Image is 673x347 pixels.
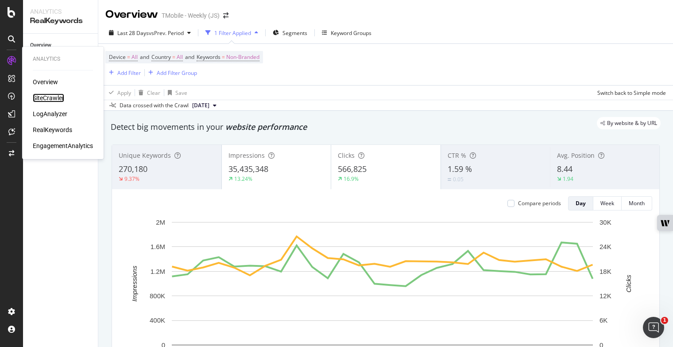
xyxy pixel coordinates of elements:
[453,175,464,183] div: 0.05
[344,175,359,183] div: 16.9%
[185,53,194,61] span: and
[448,178,451,181] img: Equal
[105,67,141,78] button: Add Filter
[105,86,131,100] button: Apply
[117,69,141,77] div: Add Filter
[600,292,611,300] text: 12K
[600,268,611,275] text: 18K
[127,53,130,61] span: =
[140,53,149,61] span: and
[629,199,645,207] div: Month
[234,175,252,183] div: 13.24%
[109,53,126,61] span: Device
[622,196,652,211] button: Month
[132,51,138,63] span: All
[156,218,165,226] text: 2M
[597,89,666,97] div: Switch back to Simple mode
[33,125,72,134] a: RealKeywords
[643,317,664,338] iframe: Intercom live chat
[661,317,668,324] span: 1
[33,109,67,118] a: LogAnalyzer
[30,41,51,50] div: Overview
[338,164,367,174] span: 566,825
[119,164,147,174] span: 270,180
[607,121,657,126] span: By website & by URL
[131,265,138,301] text: Impressions
[30,16,91,26] div: RealKeywords
[593,196,622,211] button: Week
[594,86,666,100] button: Switch back to Simple mode
[120,101,189,109] div: Data crossed with the Crawl
[448,164,472,174] span: 1.59 %
[600,316,607,324] text: 6K
[117,89,131,97] div: Apply
[177,51,183,63] span: All
[625,274,632,292] text: Clicks
[597,117,661,129] div: legacy label
[162,11,220,20] div: TMobile - Weekly (JS)
[30,41,92,50] a: Overview
[197,53,220,61] span: Keywords
[222,53,225,61] span: =
[318,26,375,40] button: Keyword Groups
[448,151,466,160] span: CTR %
[202,26,262,40] button: 1 Filter Applied
[175,89,187,97] div: Save
[192,101,209,109] span: 2025 Sep. 26th
[228,164,268,174] span: 35,435,348
[151,268,165,275] text: 1.2M
[600,199,614,207] div: Week
[282,29,307,37] span: Segments
[518,199,561,207] div: Compare periods
[33,94,64,102] a: SiteCrawler
[331,29,371,37] div: Keyword Groups
[124,175,139,183] div: 9.37%
[563,175,573,183] div: 1.94
[568,196,593,211] button: Day
[214,29,251,37] div: 1 Filter Applied
[30,7,91,16] div: Analytics
[269,26,311,40] button: Segments
[338,151,355,160] span: Clicks
[189,100,220,111] button: [DATE]
[226,51,259,63] span: Non-Branded
[223,12,228,19] div: arrow-right-arrow-left
[576,199,586,207] div: Day
[149,29,184,37] span: vs Prev. Period
[33,55,93,63] div: Analytics
[117,29,149,37] span: Last 28 Days
[172,53,175,61] span: =
[105,26,194,40] button: Last 28 DaysvsPrev. Period
[33,141,93,150] a: EngagementAnalytics
[150,316,165,324] text: 400K
[145,67,197,78] button: Add Filter Group
[151,243,165,250] text: 1.6M
[119,151,171,160] span: Unique Keywords
[228,151,265,160] span: Impressions
[164,86,187,100] button: Save
[600,243,611,250] text: 24K
[157,69,197,77] div: Add Filter Group
[147,89,160,97] div: Clear
[150,292,165,300] text: 800K
[600,218,611,226] text: 30K
[33,78,58,86] a: Overview
[557,164,572,174] span: 8.44
[105,7,158,22] div: Overview
[557,151,595,160] span: Avg. Position
[135,86,160,100] button: Clear
[151,53,171,61] span: Country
